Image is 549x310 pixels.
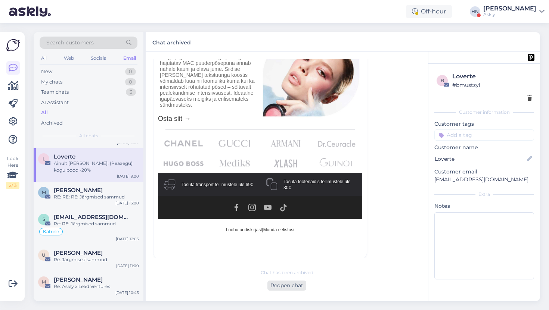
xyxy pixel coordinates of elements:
div: Re: Järgmised sammud [54,256,139,263]
a: Loobu uudiskirjast [226,227,262,232]
p: Customer name [434,144,534,151]
div: # bmustzyl [452,81,532,89]
div: Ainult [PERSON_NAME]! (Peaaegu) kogu pood -20% [54,160,139,173]
div: [PERSON_NAME] [483,6,536,12]
a: Muuda eelistusi [263,227,294,232]
p: Notes [434,202,534,210]
div: Re: Askly x Lead Ventures [54,283,139,290]
span: M [42,190,46,195]
a: [PERSON_NAME]Askly [483,6,545,18]
div: Web [62,53,75,63]
span: Miklós Zsigó [54,276,103,283]
span: s [43,216,45,222]
p: [EMAIL_ADDRESS][DOMAIN_NAME] [434,176,534,184]
div: [DATE] 11:00 [116,263,139,269]
img: Guinot [313,155,360,171]
div: Team chats [41,88,69,96]
div: Archived [41,119,63,127]
img: Hugo Boss [160,155,207,171]
img: Chanel [160,135,207,151]
span: Chat has been archived [261,269,313,276]
div: [DATE] 12:05 [116,236,139,242]
div: New [41,68,52,75]
img: Instagram [246,201,258,213]
span: Urmo Saik [54,250,103,256]
span: All chats [79,132,98,139]
span: Martin Möls [54,187,103,194]
div: Off-hour [406,5,452,18]
img: YouTube [262,201,274,213]
div: [DATE] 9:00 [117,173,139,179]
label: Chat archived [152,37,191,47]
div: Extra [434,191,534,198]
div: Askly [483,12,536,18]
span: M [42,279,46,285]
div: Loverte [452,72,532,81]
div: Reopen chat [267,281,306,291]
div: HN [470,6,480,17]
img: Medik8 [211,155,258,171]
div: [DATE] 10:43 [115,290,139,295]
span: Tasuta transport tellimustele üle 69€ [182,182,253,187]
div: 0 [125,78,136,86]
div: Socials [89,53,108,63]
div: All [40,53,48,63]
span: siim@bmwlammutus.ee [54,214,131,220]
div: Customer information [434,109,534,116]
span: Tasuta tootenäidis tellimustele üle 30€ [283,179,350,190]
span: Loverte [54,153,75,160]
div: Look Here [6,155,19,189]
img: pd [528,54,534,61]
input: Add a tag [434,129,534,141]
img: Dr. Ceuracle [313,135,360,151]
img: Gucci [211,135,258,151]
div: My chats [41,78,62,86]
div: Re: RE: Järgmised sammud [54,220,139,227]
div: RE: RE: RE: Järgmised sammud [54,194,139,200]
span: Katrele [43,229,59,234]
span: | [226,227,294,232]
div: All [41,109,48,116]
div: 2 / 3 [6,182,19,189]
div: 3 [126,88,136,96]
div: AI Assistant [41,99,69,106]
span: Search customers [46,39,94,47]
img: Tiktok [277,201,289,213]
p: Customer tags [434,120,534,128]
div: Kõrge pigmendisisaldusega ja kergesti hajutatav MAC puuderpõsepuna annab nahale kauni ja elava ju... [160,54,258,108]
img: b4b6f1b9-b902-408c-a666-efc6569f6431.jpeg [260,32,362,119]
img: Xlash [262,155,309,171]
span: L [43,156,45,162]
div: [DATE] 13:00 [115,200,139,206]
img: Facebook [230,201,242,213]
span: U [42,252,46,258]
p: Customer email [434,168,534,176]
span: b [441,78,444,83]
div: 0 [125,68,136,75]
input: Add name [435,155,525,163]
div: Email [122,53,137,63]
img: Askly Logo [6,38,20,52]
img: Giorgio Armani [262,135,309,151]
a: Osta siit → [158,112,191,126]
